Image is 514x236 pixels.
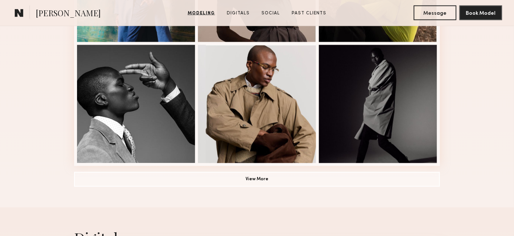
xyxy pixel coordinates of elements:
[459,10,502,16] a: Book Model
[224,10,253,17] a: Digitals
[74,172,440,187] button: View More
[414,6,456,20] button: Message
[36,7,101,20] span: [PERSON_NAME]
[185,10,218,17] a: Modeling
[289,10,329,17] a: Past Clients
[258,10,283,17] a: Social
[459,6,502,20] button: Book Model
